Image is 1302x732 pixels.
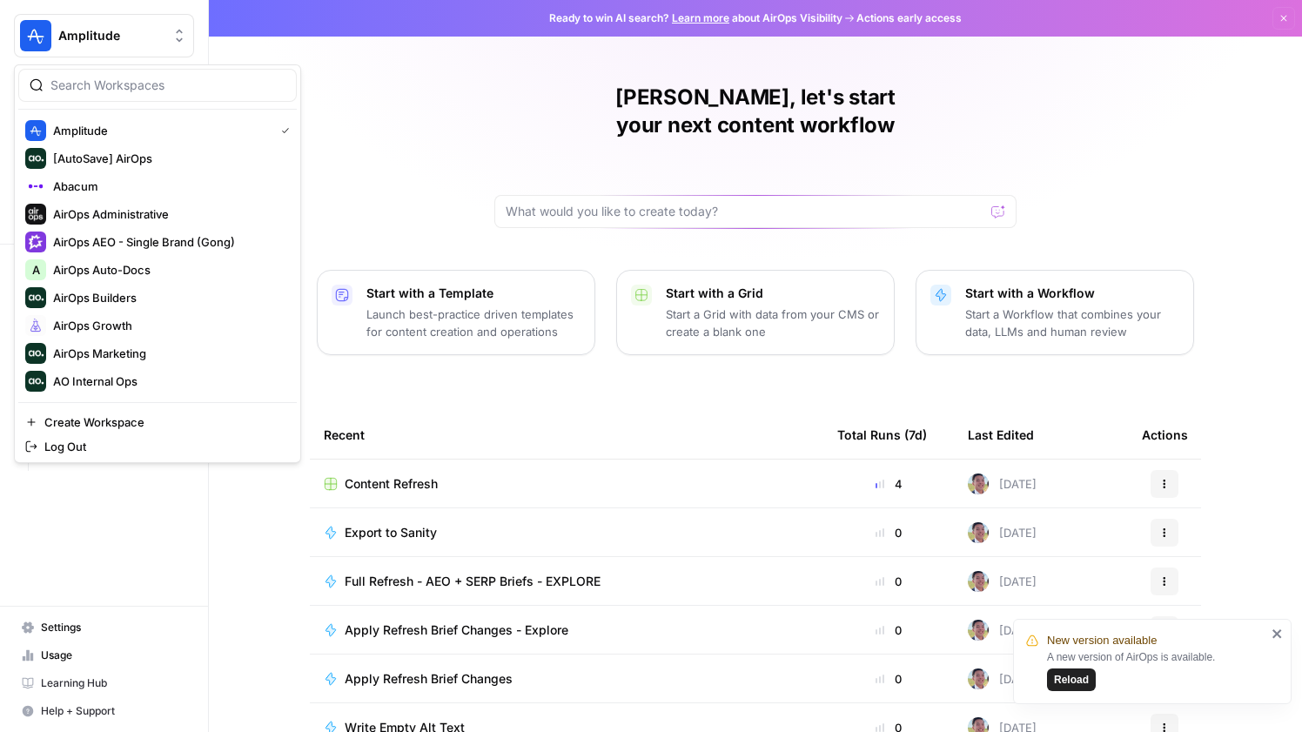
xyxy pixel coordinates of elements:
[32,261,40,279] span: A
[14,697,194,725] button: Help + Support
[25,371,46,392] img: AO Internal Ops Logo
[616,270,895,355] button: Start with a GridStart a Grid with data from your CMS or create a blank one
[506,203,984,220] input: What would you like to create today?
[18,434,297,459] a: Log Out
[25,232,46,252] img: AirOps AEO - Single Brand (Gong) Logo
[345,475,438,493] span: Content Refresh
[25,343,46,364] img: AirOps Marketing Logo
[856,10,962,26] span: Actions early access
[837,670,940,688] div: 0
[18,410,297,434] a: Create Workspace
[366,306,581,340] p: Launch best-practice driven templates for content creation and operations
[968,473,1037,494] div: [DATE]
[1142,411,1188,459] div: Actions
[20,20,51,51] img: Amplitude Logo
[14,14,194,57] button: Workspace: Amplitude
[324,621,809,639] a: Apply Refresh Brief Changes - Explore
[968,668,1037,689] div: [DATE]
[366,285,581,302] p: Start with a Template
[666,306,880,340] p: Start a Grid with data from your CMS or create a blank one
[968,522,1037,543] div: [DATE]
[53,178,283,195] span: Abacum
[53,261,283,279] span: AirOps Auto-Docs
[25,287,46,308] img: AirOps Builders Logo
[53,233,283,251] span: AirOps AEO - Single Brand (Gong)
[965,306,1179,340] p: Start a Workflow that combines your data, LLMs and human review
[968,571,989,592] img: 99f2gcj60tl1tjps57nny4cf0tt1
[14,64,301,463] div: Workspace: Amplitude
[1047,668,1096,691] button: Reload
[50,77,285,94] input: Search Workspaces
[44,413,283,431] span: Create Workspace
[968,411,1034,459] div: Last Edited
[968,668,989,689] img: 99f2gcj60tl1tjps57nny4cf0tt1
[53,373,283,390] span: AO Internal Ops
[494,84,1017,139] h1: [PERSON_NAME], let's start your next content workflow
[53,289,283,306] span: AirOps Builders
[345,573,601,590] span: Full Refresh - AEO + SERP Briefs - EXPLORE
[324,524,809,541] a: Export to Sanity
[837,524,940,541] div: 0
[317,270,595,355] button: Start with a TemplateLaunch best-practice driven templates for content creation and operations
[345,621,568,639] span: Apply Refresh Brief Changes - Explore
[41,620,186,635] span: Settings
[1272,627,1284,641] button: close
[53,150,283,167] span: [AutoSave] AirOps
[968,571,1037,592] div: [DATE]
[41,675,186,691] span: Learning Hub
[324,573,809,590] a: Full Refresh - AEO + SERP Briefs - EXPLORE
[25,148,46,169] img: [AutoSave] AirOps Logo
[837,475,940,493] div: 4
[837,411,927,459] div: Total Runs (7d)
[549,10,842,26] span: Ready to win AI search? about AirOps Visibility
[14,641,194,669] a: Usage
[1054,672,1089,688] span: Reload
[53,122,267,139] span: Amplitude
[324,670,809,688] a: Apply Refresh Brief Changes
[916,270,1194,355] button: Start with a WorkflowStart a Workflow that combines your data, LLMs and human review
[41,703,186,719] span: Help + Support
[837,621,940,639] div: 0
[345,524,437,541] span: Export to Sanity
[53,317,283,334] span: AirOps Growth
[44,438,283,455] span: Log Out
[25,204,46,225] img: AirOps Administrative Logo
[14,669,194,697] a: Learning Hub
[25,176,46,197] img: Abacum Logo
[968,620,1037,641] div: [DATE]
[324,411,809,459] div: Recent
[53,345,283,362] span: AirOps Marketing
[25,315,46,336] img: AirOps Growth Logo
[324,475,809,493] a: Content Refresh
[666,285,880,302] p: Start with a Grid
[25,120,46,141] img: Amplitude Logo
[1047,632,1157,649] span: New version available
[968,620,989,641] img: 99f2gcj60tl1tjps57nny4cf0tt1
[14,614,194,641] a: Settings
[672,11,729,24] a: Learn more
[968,522,989,543] img: 99f2gcj60tl1tjps57nny4cf0tt1
[968,473,989,494] img: 99f2gcj60tl1tjps57nny4cf0tt1
[41,648,186,663] span: Usage
[345,670,513,688] span: Apply Refresh Brief Changes
[53,205,283,223] span: AirOps Administrative
[1047,649,1266,691] div: A new version of AirOps is available.
[965,285,1179,302] p: Start with a Workflow
[58,27,164,44] span: Amplitude
[837,573,940,590] div: 0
